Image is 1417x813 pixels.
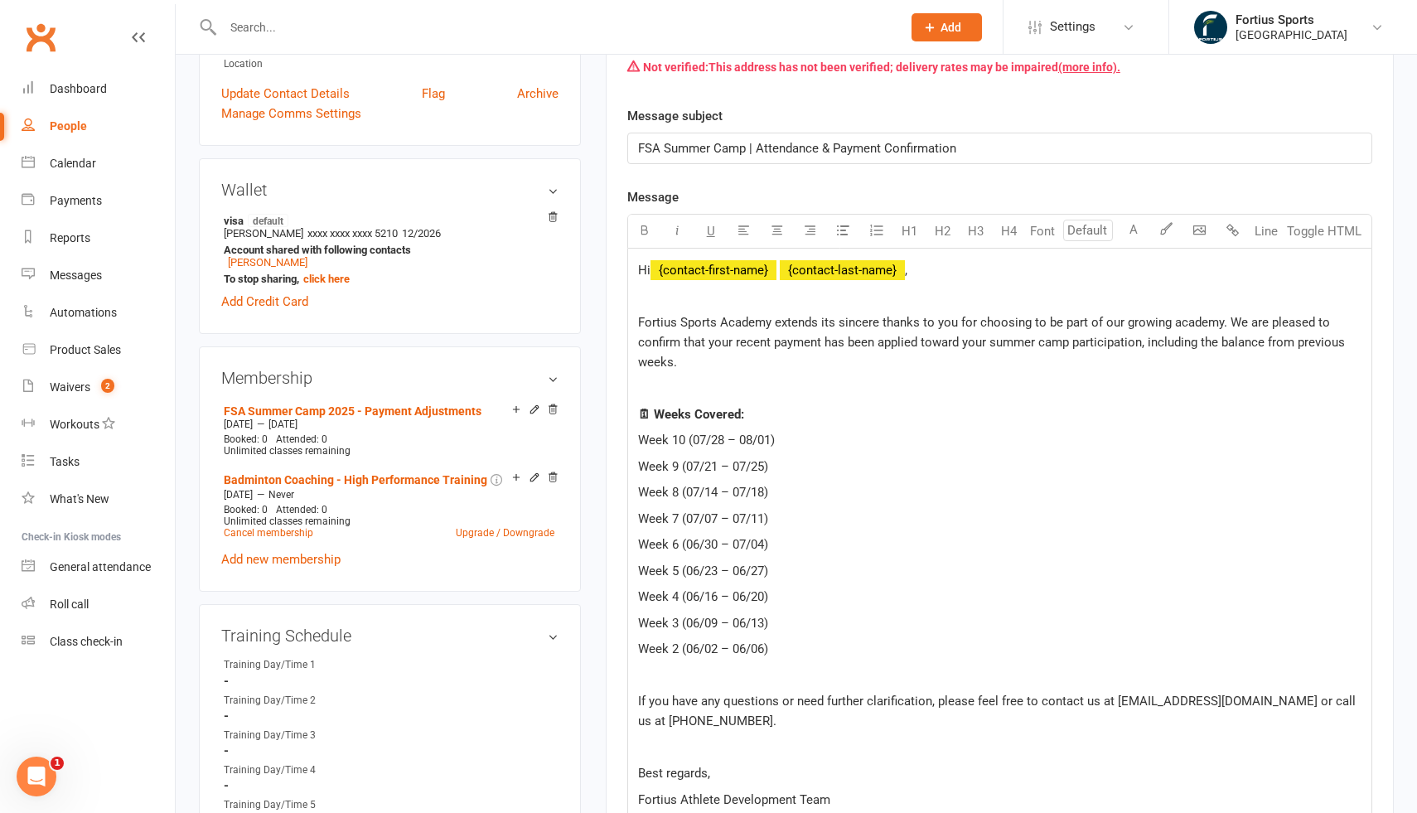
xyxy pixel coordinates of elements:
div: Training Day/Time 1 [224,657,360,673]
a: Dashboard [22,70,175,108]
a: Manage Comms Settings [221,104,361,123]
div: Tasks [50,455,80,468]
a: General attendance kiosk mode [22,549,175,586]
button: U [694,215,728,248]
div: This address has not been verified; delivery rates may be impaired [627,51,1372,83]
button: A [1117,215,1150,248]
div: Automations [50,306,117,319]
div: Class check-in [50,635,123,648]
a: Roll call [22,586,175,623]
button: H4 [993,215,1026,248]
span: Unlimited classes remaining [224,445,351,457]
span: FSA Summer Camp | Attendance & Payment Confirmation [638,141,956,156]
a: Payments [22,182,175,220]
div: Training Day/Time 2 [224,693,360,709]
span: Week 9 (07/21 – 07/25) [638,459,768,474]
strong: Not verified: [643,60,708,74]
div: Product Sales [50,343,121,356]
div: Calendar [50,157,96,170]
li: [PERSON_NAME] [221,211,559,288]
a: What's New [22,481,175,518]
div: What's New [50,492,109,506]
span: Booked: 0 [224,433,268,445]
h3: Training Schedule [221,627,559,645]
span: 2 [101,379,114,393]
a: Flag [422,84,445,104]
div: Training Day/Time 3 [224,728,360,743]
span: If you have any questions or need further clarification, please feel free to contact us at [EMAIL... [638,694,1359,728]
a: Reports [22,220,175,257]
span: [DATE] [268,419,297,430]
span: Week 4 (06/16 – 06/20) [638,589,768,604]
span: 12/2026 [402,227,441,240]
span: Attended: 0 [276,433,327,445]
div: — [220,418,559,431]
a: Messages [22,257,175,294]
strong: - [224,743,559,758]
span: default [248,214,288,227]
div: People [50,119,87,133]
a: Badminton Coaching - High Performance Training [224,473,487,486]
a: Calendar [22,145,175,182]
span: Booked: 0 [224,504,268,515]
button: H1 [893,215,926,248]
button: Line [1250,215,1283,248]
div: Payments [50,194,102,207]
span: Week 10 (07/28 – 08/01) [638,433,775,448]
div: — [220,488,559,501]
img: thumb_image1743802567.png [1194,11,1227,44]
input: Search... [218,16,890,39]
span: Week 3 (06/09 – 06/13) [638,616,768,631]
span: Add [941,21,961,34]
span: Attended: 0 [276,504,327,515]
div: Reports [50,231,90,244]
span: Week 2 (06/02 – 06/06) [638,641,768,656]
div: General attendance [50,560,151,573]
span: Week 8 (07/14 – 07/18) [638,485,768,500]
div: Messages [50,269,102,282]
strong: Account shared with following contacts [224,244,550,256]
a: Waivers 2 [22,369,175,406]
span: xxxx xxxx xxxx 5210 [307,227,398,240]
div: [GEOGRAPHIC_DATA] [1236,27,1347,42]
a: Archive [517,84,559,104]
div: Dashboard [50,82,107,95]
iframe: Intercom live chat [17,757,56,796]
input: Default [1063,220,1113,241]
a: (more info). [1058,60,1120,74]
button: H2 [926,215,960,248]
span: Hi [638,263,650,278]
a: Clubworx [20,17,61,58]
h3: Membership [221,369,559,387]
a: Tasks [22,443,175,481]
span: Best regards, [638,766,710,781]
a: Upgrade / Downgrade [456,527,554,539]
a: Class kiosk mode [22,623,175,661]
a: Add Credit Card [221,292,308,312]
div: Location [224,56,559,72]
a: Update Contact Details [221,84,350,104]
div: Workouts [50,418,99,431]
a: Product Sales [22,331,175,369]
label: Message subject [627,106,723,126]
a: FSA Summer Camp 2025 - Payment Adjustments [224,404,481,418]
button: Toggle HTML [1283,215,1366,248]
div: Training Day/Time 5 [224,797,360,813]
div: Roll call [50,598,89,611]
div: Fortius Sports [1236,12,1347,27]
h3: Wallet [221,181,559,199]
button: H3 [960,215,993,248]
span: Unlimited classes remaining [224,515,351,527]
a: People [22,108,175,145]
span: Week 6 (06/30 – 07/04) [638,537,768,552]
a: Automations [22,294,175,331]
a: [PERSON_NAME] [228,256,307,269]
strong: - [224,674,559,689]
strong: - [224,709,559,723]
strong: To stop sharing, [224,273,550,285]
span: Never [268,489,294,501]
a: Add new membership [221,552,341,567]
span: Week 5 (06/23 – 06/27) [638,564,768,578]
strong: visa [224,214,550,227]
span: Fortius Athlete Development Team [638,792,830,807]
